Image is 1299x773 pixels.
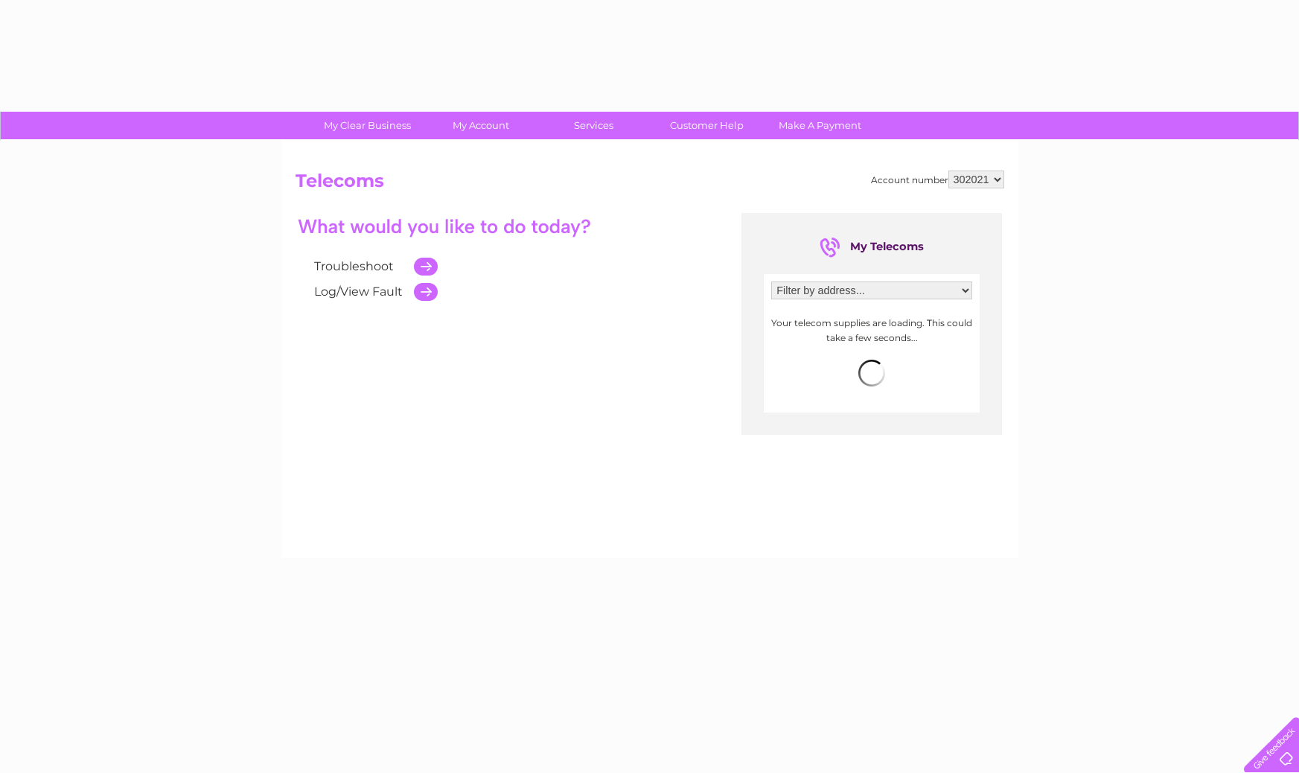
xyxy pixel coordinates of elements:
[306,112,429,139] a: My Clear Business
[296,171,1004,199] h2: Telecoms
[419,112,542,139] a: My Account
[532,112,655,139] a: Services
[759,112,881,139] a: Make A Payment
[645,112,768,139] a: Customer Help
[858,360,885,386] img: loading
[314,284,403,299] a: Log/View Fault
[871,171,1004,188] div: Account number
[314,259,394,273] a: Troubleshoot
[820,235,924,259] div: My Telecoms
[771,316,972,344] p: Your telecom supplies are loading. This could take a few seconds...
